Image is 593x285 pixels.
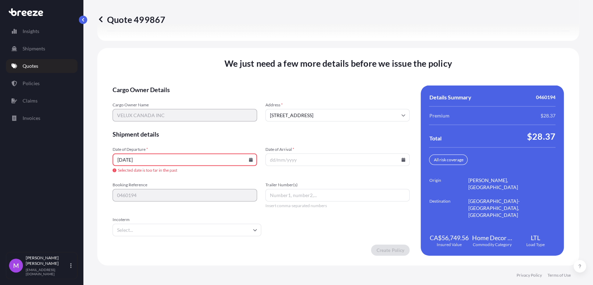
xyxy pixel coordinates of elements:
[26,255,69,266] p: [PERSON_NAME] [PERSON_NAME]
[265,154,410,166] input: dd/mm/yyyy
[6,59,77,73] a: Quotes
[468,198,555,219] span: [GEOGRAPHIC_DATA]-[GEOGRAPHIC_DATA], [GEOGRAPHIC_DATA]
[468,177,555,191] span: [PERSON_NAME], [GEOGRAPHIC_DATA]
[23,63,38,70] p: Quotes
[23,80,40,87] p: Policies
[113,130,410,138] span: Shipment details
[265,102,410,108] span: Address
[113,182,257,188] span: Booking Reference
[265,189,410,202] input: Number1, number2,...
[6,24,77,38] a: Insights
[429,112,449,119] span: Premium
[517,272,542,278] a: Privacy Policy
[113,85,410,94] span: Cargo Owner Details
[526,242,545,247] span: Load Type
[536,94,555,101] span: 0460194
[527,131,555,142] span: $28.37
[97,14,165,25] p: Quote 499867
[429,155,468,165] div: All risk coverage
[437,242,462,247] span: Insured Value
[541,112,555,119] span: $28.37
[113,224,261,236] input: Select...
[430,234,469,242] span: CA$56,749.56
[547,272,571,278] a: Terms of Use
[113,102,257,108] span: Cargo Owner Name
[23,45,45,52] p: Shipments
[113,217,261,222] span: Incoterm
[113,168,257,173] span: Selected date is too far in the past
[472,234,512,242] span: Home Decor Products
[113,189,257,202] input: Your internal reference
[429,135,441,142] span: Total
[6,111,77,125] a: Invoices
[6,94,77,108] a: Claims
[6,42,77,56] a: Shipments
[23,115,40,122] p: Invoices
[265,203,410,209] span: Insert comma-separated numbers
[23,28,39,35] p: Insights
[26,268,69,276] p: [EMAIL_ADDRESS][DOMAIN_NAME]
[531,234,540,242] span: LTL
[6,76,77,90] a: Policies
[265,182,410,188] span: Trailer Number(s)
[13,262,19,269] span: M
[113,147,257,152] span: Date of Departure
[23,97,38,104] p: Claims
[265,109,410,122] input: Cargo owner address
[377,247,404,254] p: Create Policy
[371,245,410,256] button: Create Policy
[265,147,410,152] span: Date of Arrival
[473,242,512,247] span: Commodity Category
[224,58,452,69] span: We just need a few more details before we issue the policy
[113,154,257,166] input: dd/mm/yyyy
[429,198,468,219] span: Destination
[429,94,471,101] span: Details Summary
[429,177,468,191] span: Origin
